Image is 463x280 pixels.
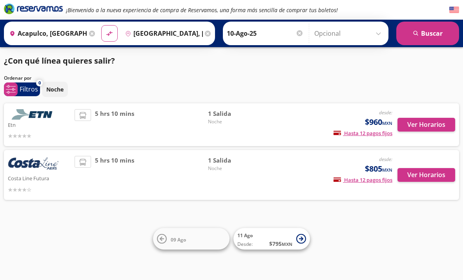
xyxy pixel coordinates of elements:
[4,3,63,15] i: Brand Logo
[208,109,263,118] span: 1 Salida
[8,156,59,173] img: Costa Line Futura
[269,240,292,248] span: $ 795
[4,75,31,82] p: Ordenar por
[208,165,263,172] span: Noche
[208,118,263,125] span: Noche
[38,80,41,86] span: 0
[449,5,459,15] button: English
[379,109,392,116] em: desde:
[237,232,253,239] span: 11 Ago
[282,241,292,247] small: MXN
[8,173,71,183] p: Costa Line Futura
[334,176,392,183] span: Hasta 12 pagos fijos
[233,228,310,250] button: 11 AgoDesde:$795MXN
[42,82,68,97] button: Noche
[6,24,87,43] input: Buscar Origen
[334,130,392,137] span: Hasta 12 pagos fijos
[8,109,59,120] img: Etn
[66,6,338,14] em: ¡Bienvenido a la nueva experiencia de compra de Reservamos, una forma más sencilla de comprar tus...
[379,156,392,163] em: desde:
[396,22,459,45] button: Buscar
[46,85,64,93] p: Noche
[314,24,385,43] input: Opcional
[4,3,63,17] a: Brand Logo
[20,84,38,94] p: Filtros
[8,120,71,129] p: Etn
[95,109,134,140] span: 5 hrs 10 mins
[397,168,455,182] button: Ver Horarios
[365,116,392,128] span: $960
[365,163,392,175] span: $805
[171,236,186,243] span: 09 Ago
[397,118,455,132] button: Ver Horarios
[4,82,40,96] button: 0Filtros
[95,156,134,194] span: 5 hrs 10 mins
[227,24,304,43] input: Elegir Fecha
[382,167,392,173] small: MXN
[208,156,263,165] span: 1 Salida
[382,120,392,126] small: MXN
[153,228,230,250] button: 09 Ago
[122,24,203,43] input: Buscar Destino
[4,55,115,67] p: ¿Con qué línea quieres salir?
[237,241,253,248] span: Desde:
